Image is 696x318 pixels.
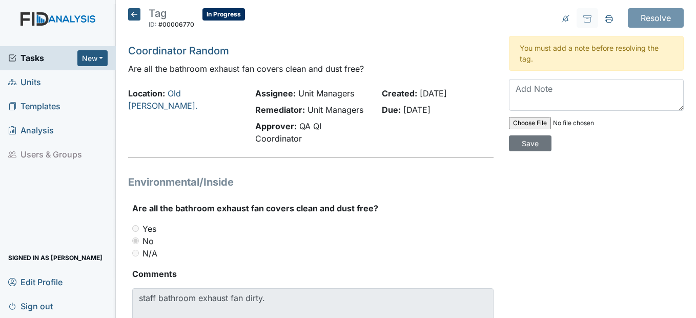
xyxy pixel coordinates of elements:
span: #00006770 [158,21,194,28]
span: In Progress [202,8,245,21]
span: [DATE] [420,88,447,98]
label: Are all the bathroom exhaust fan covers clean and dust free? [132,202,378,214]
span: Templates [8,98,60,114]
a: Coordinator Random [128,45,229,57]
a: Tasks [8,52,77,64]
span: Edit Profile [8,274,63,290]
h1: Environmental/Inside [128,174,493,190]
label: N/A [142,247,157,260]
span: Sign out [8,298,53,314]
span: Analysis [8,123,54,138]
input: Save [509,135,551,151]
strong: Approver: [255,121,297,131]
span: Units [8,74,41,90]
span: ID: [149,21,157,28]
div: You must add a note before resolving the tag. [509,36,684,71]
p: Are all the bathroom exhaust fan covers clean and dust free? [128,63,493,75]
button: New [77,50,108,66]
strong: Comments [132,268,493,280]
input: No [132,237,139,244]
span: Unit Managers [308,105,363,115]
input: N/A [132,250,139,256]
label: No [142,235,154,247]
label: Yes [142,223,156,235]
strong: Created: [382,88,417,98]
span: Unit Managers [298,88,354,98]
strong: Due: [382,105,401,115]
input: Yes [132,225,139,232]
input: Resolve [628,8,684,28]
strong: Assignee: [255,88,296,98]
strong: Remediator: [255,105,305,115]
span: Tag [149,7,167,19]
span: Signed in as [PERSON_NAME] [8,250,103,266]
span: [DATE] [403,105,431,115]
strong: Location: [128,88,165,98]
